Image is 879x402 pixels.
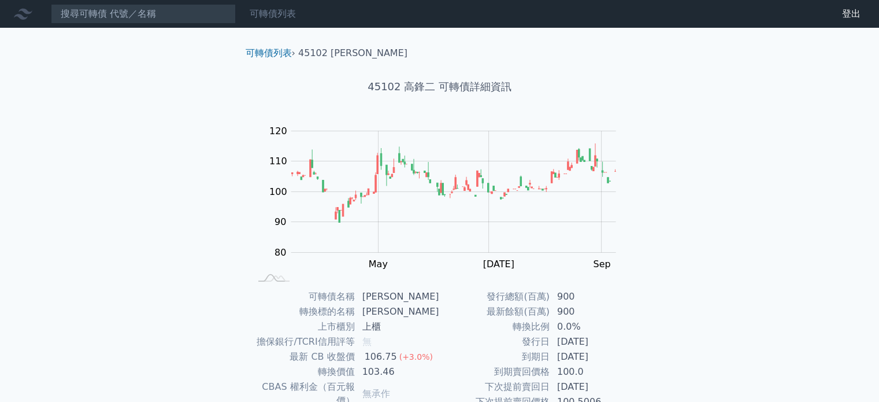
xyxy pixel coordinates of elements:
td: 發行總額(百萬) [440,289,550,304]
td: 最新 CB 收盤價 [250,349,355,364]
td: 發行日 [440,334,550,349]
td: [DATE] [550,379,629,394]
li: › [246,46,295,60]
tspan: 90 [275,216,286,227]
td: [PERSON_NAME] [355,304,440,319]
a: 可轉債列表 [246,47,292,58]
td: 100.0 [550,364,629,379]
tspan: 100 [269,186,287,197]
td: 可轉債名稱 [250,289,355,304]
a: 可轉債列表 [250,8,296,19]
span: (+3.0%) [399,352,433,362]
tspan: May [369,259,388,270]
span: 無 [362,336,372,347]
td: 0.0% [550,319,629,334]
g: Chart [263,126,633,293]
tspan: Sep [593,259,610,270]
td: 900 [550,289,629,304]
td: [DATE] [550,349,629,364]
td: 轉換價值 [250,364,355,379]
tspan: 120 [269,126,287,137]
tspan: [DATE] [483,259,514,270]
td: [DATE] [550,334,629,349]
tspan: 110 [269,156,287,167]
tspan: 80 [275,247,286,258]
td: 轉換標的名稱 [250,304,355,319]
td: 103.46 [355,364,440,379]
li: 45102 [PERSON_NAME] [298,46,407,60]
td: 擔保銀行/TCRI信用評等 [250,334,355,349]
td: 上櫃 [355,319,440,334]
input: 搜尋可轉債 代號／名稱 [51,4,236,24]
a: 登出 [833,5,870,23]
span: 無承作 [362,388,390,399]
td: 下次提前賣回日 [440,379,550,394]
td: 到期賣回價格 [440,364,550,379]
td: 轉換比例 [440,319,550,334]
td: [PERSON_NAME] [355,289,440,304]
div: 106.75 [362,350,399,364]
h1: 45102 高鋒二 可轉債詳細資訊 [236,79,643,95]
td: 上市櫃別 [250,319,355,334]
td: 到期日 [440,349,550,364]
td: 900 [550,304,629,319]
td: 最新餘額(百萬) [440,304,550,319]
